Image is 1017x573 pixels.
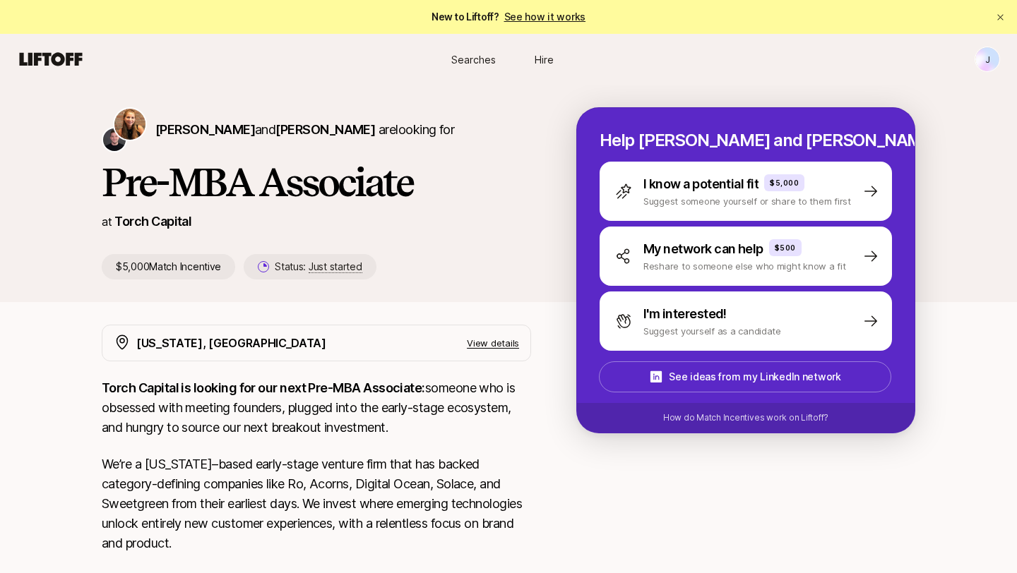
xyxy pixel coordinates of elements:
[643,324,781,338] p: Suggest yourself as a candidate
[114,109,145,140] img: Katie Reiner
[155,122,255,137] span: [PERSON_NAME]
[985,51,990,68] p: J
[155,120,454,140] p: are looking for
[275,258,362,275] p: Status:
[669,368,840,385] p: See ideas from my LinkedIn network
[509,47,579,73] a: Hire
[102,212,112,231] p: at
[975,47,1000,72] button: J
[643,239,763,259] p: My network can help
[102,254,235,279] p: $5,000 Match Incentive
[775,242,796,253] p: $500
[309,260,362,273] span: Just started
[535,52,554,67] span: Hire
[504,11,586,23] a: See how it works
[255,122,375,137] span: and
[643,174,759,194] p: I know a potential fit
[643,304,727,324] p: I'm interested!
[103,128,126,151] img: Christopher Harper
[643,194,851,208] p: Suggest someone yourself or share to them first
[643,259,846,273] p: Reshare to someone else who might know a fit
[451,52,496,67] span: Searches
[770,177,799,188] p: $5,000
[275,122,375,137] span: [PERSON_NAME]
[102,161,531,203] h1: Pre-MBA Associate
[102,380,425,395] strong: Torch Capital is looking for our next Pre-MBA Associate:
[600,131,892,150] p: Help [PERSON_NAME] and [PERSON_NAME] hire
[114,214,191,229] a: Torch Capital
[438,47,509,73] a: Searches
[102,454,531,553] p: We’re a [US_STATE]–based early-stage venture firm that has backed category-defining companies lik...
[432,8,585,25] span: New to Liftoff?
[102,378,531,438] p: someone who is obsessed with meeting founders, plugged into the early-stage ecosystem, and hungry...
[467,336,519,350] p: View details
[136,334,326,352] p: [US_STATE], [GEOGRAPHIC_DATA]
[599,361,891,392] button: See ideas from my LinkedIn network
[663,411,828,424] p: How do Match Incentives work on Liftoff?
